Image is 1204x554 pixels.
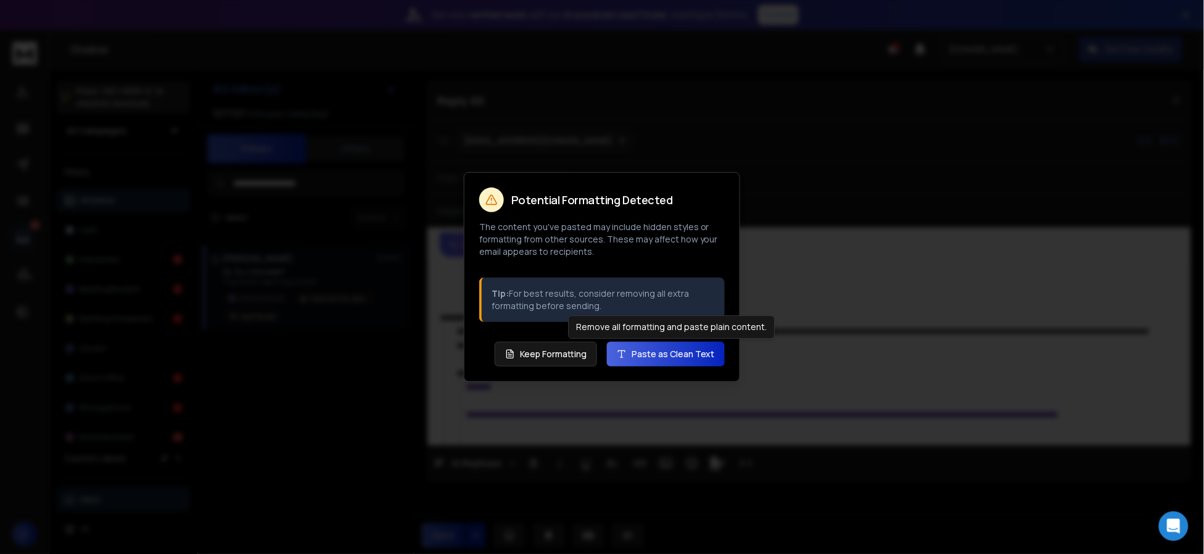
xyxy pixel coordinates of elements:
div: Open Intercom Messenger [1159,511,1189,541]
button: Paste as Clean Text [607,342,725,366]
button: Keep Formatting [495,342,597,366]
p: The content you've pasted may include hidden styles or formatting from other sources. These may a... [479,221,725,258]
p: For best results, consider removing all extra formatting before sending. [492,287,715,312]
strong: Tip: [492,287,509,299]
h2: Potential Formatting Detected [511,194,673,205]
div: Remove all formatting and paste plain content. [568,315,775,339]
